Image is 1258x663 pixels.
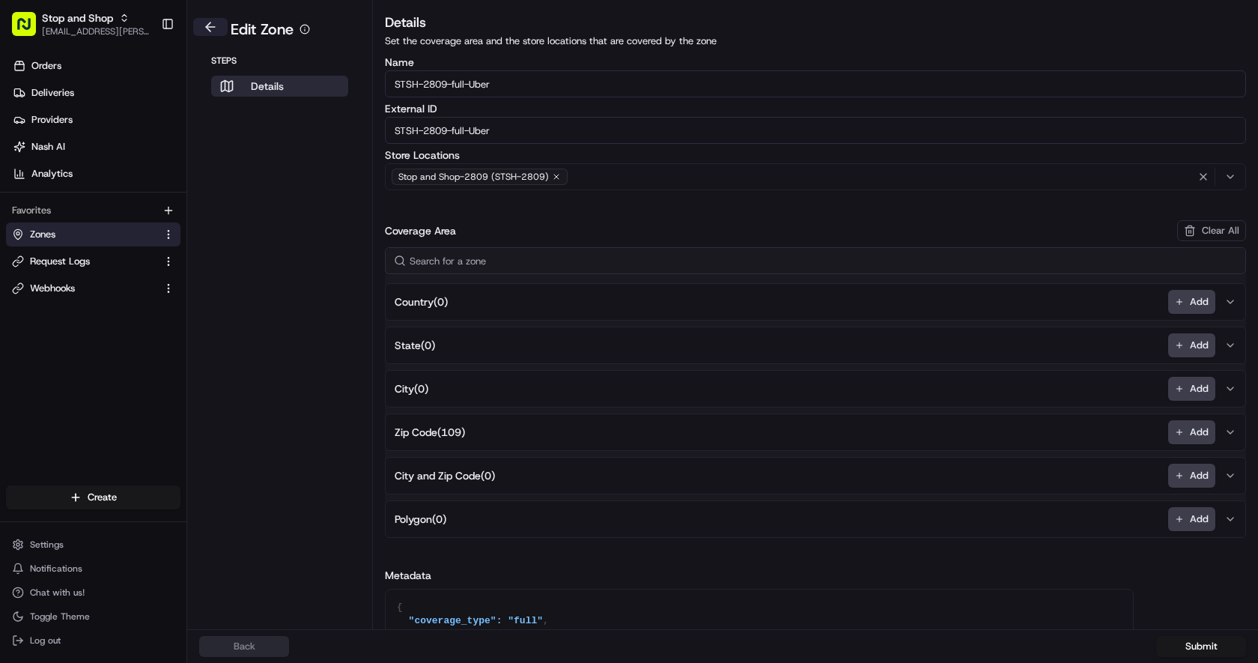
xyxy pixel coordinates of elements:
[398,171,549,183] span: Stop and Shop-2809 (STSH-2809)
[30,539,64,551] span: Settings
[6,276,180,300] button: Webhooks
[6,81,186,105] a: Deliveries
[30,217,115,232] span: Knowledge Base
[42,10,113,25] button: Stop and Shop
[31,86,74,100] span: Deliveries
[39,97,247,112] input: Clear
[1168,290,1215,314] button: Add
[6,6,155,42] button: Stop and Shop[EMAIL_ADDRESS][PERSON_NAME][DOMAIN_NAME]
[30,228,55,241] span: Zones
[31,59,61,73] span: Orders
[389,414,1242,450] button: Zip Code(109)Add
[385,34,1246,48] p: Set the coverage area and the store locations that are covered by the zone
[12,228,157,241] a: Zones
[15,60,273,84] p: Welcome 👋
[12,255,157,268] a: Request Logs
[1168,507,1215,531] button: Add
[6,222,180,246] button: Zones
[385,223,456,238] h3: Coverage Area
[127,219,139,231] div: 💻
[30,635,61,647] span: Log out
[42,25,149,37] button: [EMAIL_ADDRESS][PERSON_NAME][DOMAIN_NAME]
[6,54,186,78] a: Orders
[389,458,1242,494] button: City and Zip Code(0)Add
[30,587,85,599] span: Chat with us!
[30,611,90,623] span: Toggle Theme
[6,199,180,222] div: Favorites
[106,253,181,265] a: Powered byPylon
[6,630,180,651] button: Log out
[389,284,1242,320] button: Country(0)Add
[231,19,294,40] h1: Edit Zone
[385,12,1246,33] h3: Details
[51,158,189,170] div: We're available if you need us!
[385,568,1246,583] h3: Metadata
[1177,220,1246,241] button: Clear All
[6,485,180,509] button: Create
[6,249,180,273] button: Request Logs
[12,282,157,295] a: Webhooks
[6,582,180,603] button: Chat with us!
[395,381,428,396] span: City ( 0 )
[6,135,186,159] a: Nash AI
[1168,333,1215,357] button: Add
[6,162,186,186] a: Analytics
[395,425,465,440] span: Zip Code ( 109 )
[385,57,1246,67] label: Name
[1156,636,1246,657] button: Submit
[255,148,273,166] button: Start new chat
[1168,420,1215,444] button: Add
[31,140,65,154] span: Nash AI
[395,294,448,309] span: Country ( 0 )
[1168,464,1215,488] button: Add
[15,143,42,170] img: 1736555255976-a54dd68f-1ca7-489b-9aae-adbdc363a1c4
[251,79,284,94] p: Details
[15,15,45,45] img: Nash
[385,163,1246,190] button: Stop and Shop-2809 (STSH-2809)
[385,103,1246,114] label: External ID
[51,143,246,158] div: Start new chat
[6,558,180,579] button: Notifications
[31,167,73,181] span: Analytics
[30,563,82,575] span: Notifications
[88,491,117,504] span: Create
[211,55,348,67] p: Steps
[395,468,495,483] span: City and Zip Code ( 0 )
[9,211,121,238] a: 📗Knowledge Base
[31,113,73,127] span: Providers
[389,501,1242,537] button: Polygon(0)Add
[6,606,180,627] button: Toggle Theme
[385,247,1246,274] input: Search for a zone
[15,219,27,231] div: 📗
[395,338,435,353] span: State ( 0 )
[211,76,348,97] button: Details
[121,211,246,238] a: 💻API Documentation
[395,512,446,527] span: Polygon ( 0 )
[389,327,1242,363] button: State(0)Add
[149,254,181,265] span: Pylon
[30,282,75,295] span: Webhooks
[30,255,90,268] span: Request Logs
[385,150,1246,160] label: Store Locations
[142,217,240,232] span: API Documentation
[389,371,1242,407] button: City(0)Add
[6,108,186,132] a: Providers
[6,534,180,555] button: Settings
[1168,377,1215,401] button: Add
